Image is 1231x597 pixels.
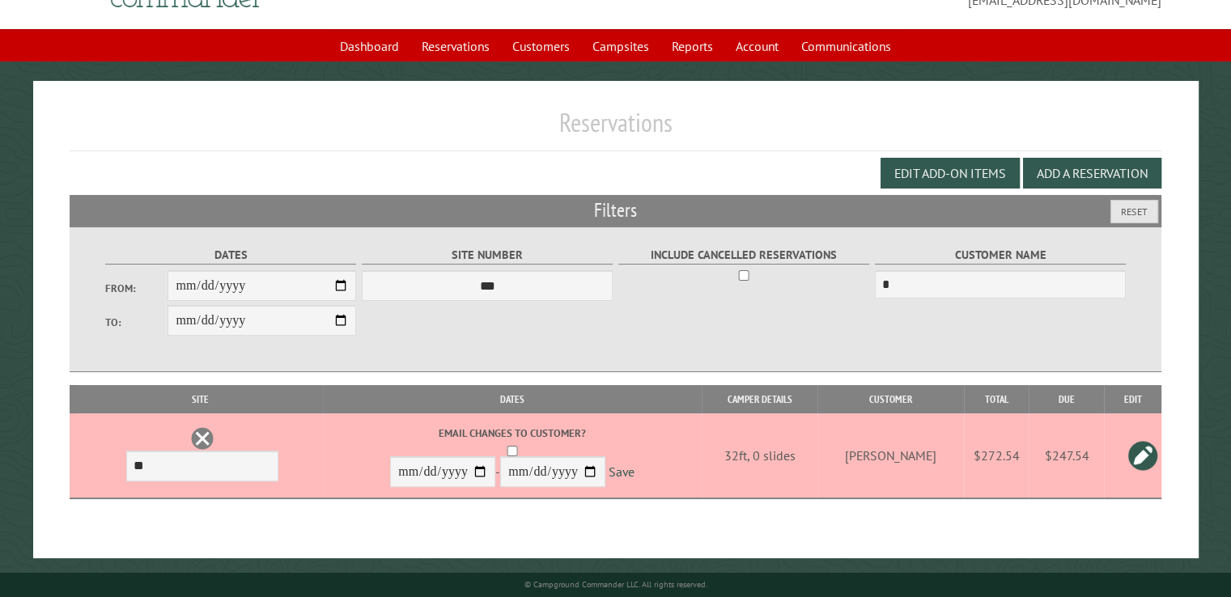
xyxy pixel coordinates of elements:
td: $272.54 [964,413,1029,498]
a: Account [726,31,788,61]
label: Email changes to customer? [325,426,698,441]
a: Campsites [583,31,659,61]
label: Customer Name [875,246,1127,265]
th: Due [1029,385,1104,413]
label: To: [105,315,168,330]
a: Dashboard [330,31,409,61]
div: - [325,426,698,491]
label: Include Cancelled Reservations [618,246,870,265]
label: Site Number [362,246,613,265]
a: Delete this reservation [190,426,214,451]
th: Total [964,385,1029,413]
label: From: [105,281,168,296]
button: Add a Reservation [1023,158,1161,188]
button: Edit Add-on Items [881,158,1020,188]
small: © Campground Commander LLC. All rights reserved. [524,579,707,590]
a: Reservations [412,31,499,61]
a: Customers [503,31,579,61]
td: [PERSON_NAME] [817,413,964,498]
th: Dates [323,385,702,413]
a: Reports [662,31,723,61]
h2: Filters [70,195,1161,226]
button: Reset [1110,200,1158,223]
th: Customer [817,385,964,413]
th: Edit [1104,385,1161,413]
th: Camper Details [702,385,817,413]
a: Communications [792,31,901,61]
h1: Reservations [70,107,1161,151]
th: Site [78,385,323,413]
a: Save [609,464,635,481]
td: $247.54 [1029,413,1104,498]
td: 32ft, 0 slides [702,413,817,498]
label: Dates [105,246,357,265]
